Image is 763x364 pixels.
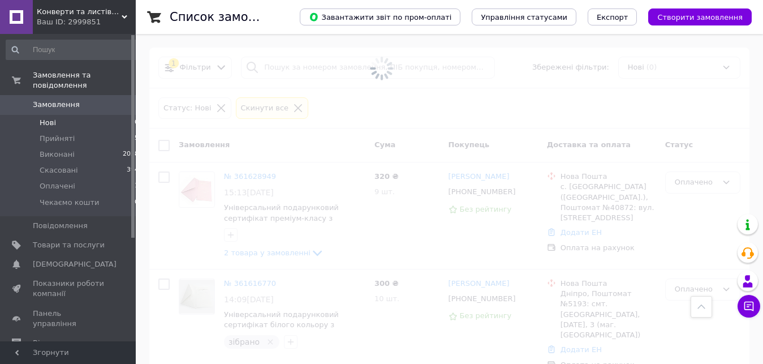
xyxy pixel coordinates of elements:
[170,10,284,24] h1: Список замовлень
[40,134,75,144] span: Прийняті
[37,7,122,17] span: Конверти та листівки гуртом від виробника.
[657,13,743,22] span: Створити замовлення
[33,221,88,231] span: Повідомлення
[300,8,460,25] button: Завантажити звіт по пром-оплаті
[40,149,75,160] span: Виконані
[33,279,105,299] span: Показники роботи компанії
[33,338,62,348] span: Відгуки
[6,40,140,60] input: Пошук
[637,12,752,21] a: Створити замовлення
[33,259,117,269] span: [DEMOGRAPHIC_DATA]
[40,118,56,128] span: Нові
[33,309,105,329] span: Панель управління
[472,8,576,25] button: Управління статусами
[33,100,80,110] span: Замовлення
[135,118,139,128] span: 0
[37,17,136,27] div: Ваш ID: 2999851
[135,198,139,208] span: 0
[588,8,637,25] button: Експорт
[738,295,760,318] button: Чат з покупцем
[648,8,752,25] button: Створити замовлення
[40,165,78,175] span: Скасовані
[309,12,451,22] span: Завантажити звіт по пром-оплаті
[597,13,628,22] span: Експорт
[131,181,139,191] span: 11
[127,165,139,175] span: 394
[40,181,75,191] span: Оплачені
[135,134,139,144] span: 5
[33,240,105,250] span: Товари та послуги
[481,13,567,22] span: Управління статусами
[33,70,136,91] span: Замовлення та повідомлення
[40,198,99,208] span: Чекаємо кошти
[123,149,139,160] span: 2028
